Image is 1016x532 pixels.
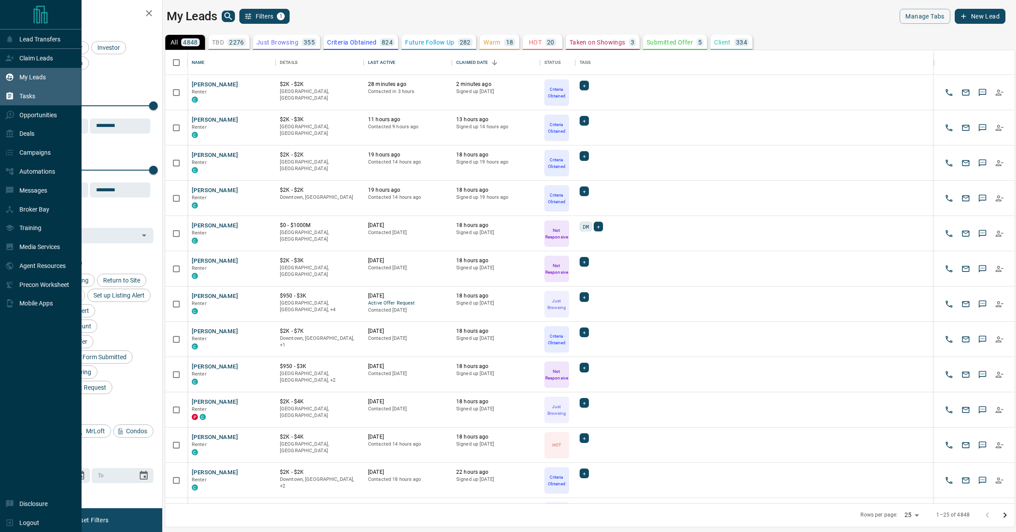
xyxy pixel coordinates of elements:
[978,194,987,203] svg: Sms
[961,194,970,203] svg: Email
[192,273,198,279] div: condos.ca
[995,335,1004,344] svg: Reallocate
[280,406,359,419] p: [GEOGRAPHIC_DATA], [GEOGRAPHIC_DATA]
[456,406,536,413] p: Signed up [DATE]
[192,202,198,208] div: condos.ca
[368,264,447,272] p: Contacted [DATE]
[978,370,987,379] svg: Sms
[583,434,586,443] span: +
[993,86,1006,99] button: Reallocate
[978,441,987,450] svg: Sms
[192,151,238,160] button: [PERSON_NAME]
[239,9,290,24] button: Filters1
[192,363,238,371] button: [PERSON_NAME]
[280,300,359,313] p: North York, West End, Midtown | Central, Toronto
[583,469,586,478] span: +
[976,333,989,346] button: SMS
[995,159,1004,167] svg: Reallocate
[959,192,972,205] button: Email
[368,116,447,123] p: 11 hours ago
[456,257,536,264] p: 18 hours ago
[942,227,956,240] button: Call
[192,257,238,265] button: [PERSON_NAME]
[955,9,1005,24] button: New Lead
[995,123,1004,132] svg: Reallocate
[280,398,359,406] p: $2K - $4K
[961,476,970,485] svg: Email
[280,363,359,370] p: $950 - $3K
[580,433,589,443] div: +
[945,441,953,450] svg: Call
[583,328,586,337] span: +
[961,300,970,309] svg: Email
[976,403,989,417] button: SMS
[138,229,150,242] button: Open
[993,368,1006,381] button: Reallocate
[976,86,989,99] button: SMS
[368,335,447,342] p: Contacted [DATE]
[368,307,447,314] p: Contacted [DATE]
[94,44,123,51] span: Investor
[280,335,359,349] p: Toronto
[222,11,235,22] button: search button
[545,121,568,134] p: Criteria Obtained
[942,368,956,381] button: Call
[580,81,589,90] div: +
[545,86,568,99] p: Criteria Obtained
[942,403,956,417] button: Call
[192,308,198,314] div: condos.ca
[580,50,591,75] div: Tags
[28,9,153,19] h2: Filters
[192,327,238,336] button: [PERSON_NAME]
[976,227,989,240] button: SMS
[995,300,1004,309] svg: Reallocate
[368,151,447,159] p: 19 hours ago
[100,277,143,284] span: Return to Site
[961,159,970,167] svg: Email
[257,39,298,45] p: Just Browsing
[192,81,238,89] button: [PERSON_NAME]
[91,41,126,54] div: Investor
[995,406,1004,414] svg: Reallocate
[275,50,364,75] div: Details
[961,88,970,97] svg: Email
[959,121,972,134] button: Email
[552,442,561,448] p: HOT
[87,289,151,302] div: Set up Listing Alert
[545,298,568,311] p: Just Browsing
[192,449,198,455] div: condos.ca
[280,292,359,300] p: $950 - $3K
[583,187,586,196] span: +
[995,229,1004,238] svg: Reallocate
[545,262,568,275] p: Not Responsive
[456,116,536,123] p: 13 hours ago
[544,50,561,75] div: Status
[583,257,586,266] span: +
[192,160,207,165] span: Renter
[594,222,603,231] div: +
[280,433,359,441] p: $2K - $4K
[583,293,586,301] span: +
[280,257,359,264] p: $2K - $3K
[545,474,568,487] p: Criteria Obtained
[942,262,956,275] button: Call
[736,39,747,45] p: 334
[192,222,238,230] button: [PERSON_NAME]
[976,156,989,170] button: SMS
[580,292,589,302] div: +
[993,262,1006,275] button: Reallocate
[280,222,359,229] p: $0 - $1000M
[714,39,730,45] p: Client
[583,398,586,407] span: +
[192,97,198,103] div: condos.ca
[368,433,447,441] p: [DATE]
[993,298,1006,311] button: Reallocate
[280,123,359,137] p: [GEOGRAPHIC_DATA], [GEOGRAPHIC_DATA]
[580,327,589,337] div: +
[368,159,447,166] p: Contacted 14 hours ago
[456,151,536,159] p: 18 hours ago
[961,229,970,238] svg: Email
[993,121,1006,134] button: Reallocate
[545,403,568,417] p: Just Browsing
[364,50,452,75] div: Last Active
